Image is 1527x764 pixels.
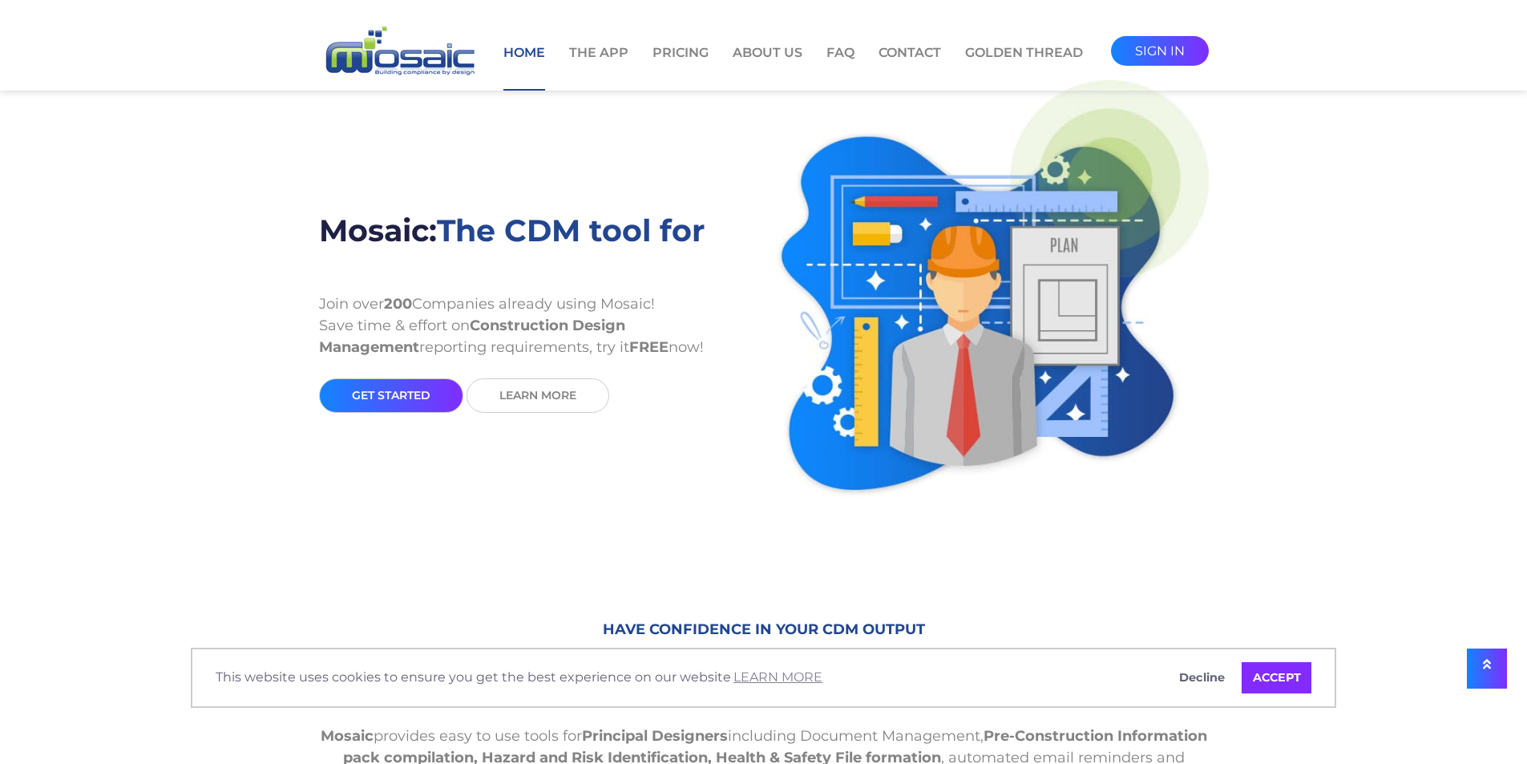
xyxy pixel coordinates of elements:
strong: Principal Designers [582,727,728,745]
a: allow cookies [1242,662,1311,694]
a: sign in [1111,36,1209,66]
a: About Us [733,43,802,89]
h1: Mosaic: [319,200,752,261]
a: FAQ [826,43,854,89]
div: cookieconsent [191,648,1336,709]
a: deny cookies [1169,662,1236,694]
a: Home [503,43,545,91]
a: Contact [879,43,941,89]
h6: Have Confidence in your CDM output [319,609,1209,651]
a: The App [569,43,628,89]
p: Join over Companies already using Mosaic! Save time & effort on reporting requirements, try it now! [319,293,752,378]
a: Golden Thread [965,43,1083,89]
span: This website uses cookies to ensure you get the best experience on our website [216,665,1156,689]
strong: Mosaic [321,727,374,745]
a: Pricing [652,43,709,89]
strong: Construction Design Management [319,317,625,356]
strong: 200 [384,295,412,313]
strong: FREE [629,338,669,356]
img: logo [319,24,479,79]
a: Learn More [467,378,609,413]
a: learn more about cookies [731,665,825,689]
span: The CDM tool for [437,212,705,249]
a: get started [319,378,463,413]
